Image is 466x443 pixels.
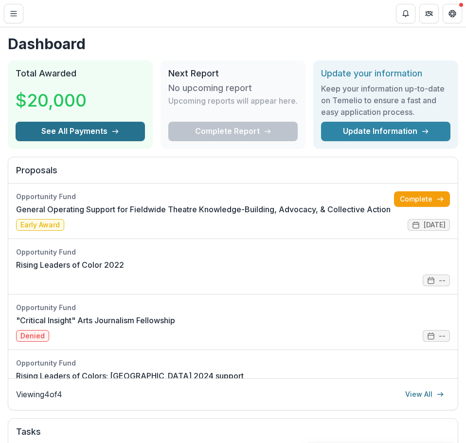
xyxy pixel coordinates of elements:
[16,370,244,382] a: Rising Leaders of Colors: [GEOGRAPHIC_DATA] 2024 support
[168,83,252,93] h3: No upcoming report
[16,203,391,215] a: General Operating Support for Fieldwide Theatre Knowledge-Building, Advocacy, & Collective Action
[321,83,450,118] h3: Keep your information up-to-date on Temelio to ensure a fast and easy application process.
[396,4,415,23] button: Notifications
[321,68,450,79] h2: Update your information
[16,388,62,400] p: Viewing 4 of 4
[16,165,450,184] h2: Proposals
[399,387,450,402] a: View All
[16,259,124,271] a: Rising Leaders of Color 2022
[16,68,145,79] h2: Total Awarded
[16,122,145,141] button: See All Payments
[168,68,298,79] h2: Next Report
[419,4,439,23] button: Partners
[16,87,89,113] h3: $20,000
[168,95,298,107] p: Upcoming reports will appear here.
[8,35,458,53] h1: Dashboard
[394,191,450,207] a: Complete
[16,314,175,326] a: "Critical Insight" Arts Journalism Fellowship
[4,4,23,23] button: Toggle Menu
[321,122,450,141] a: Update Information
[443,4,462,23] button: Get Help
